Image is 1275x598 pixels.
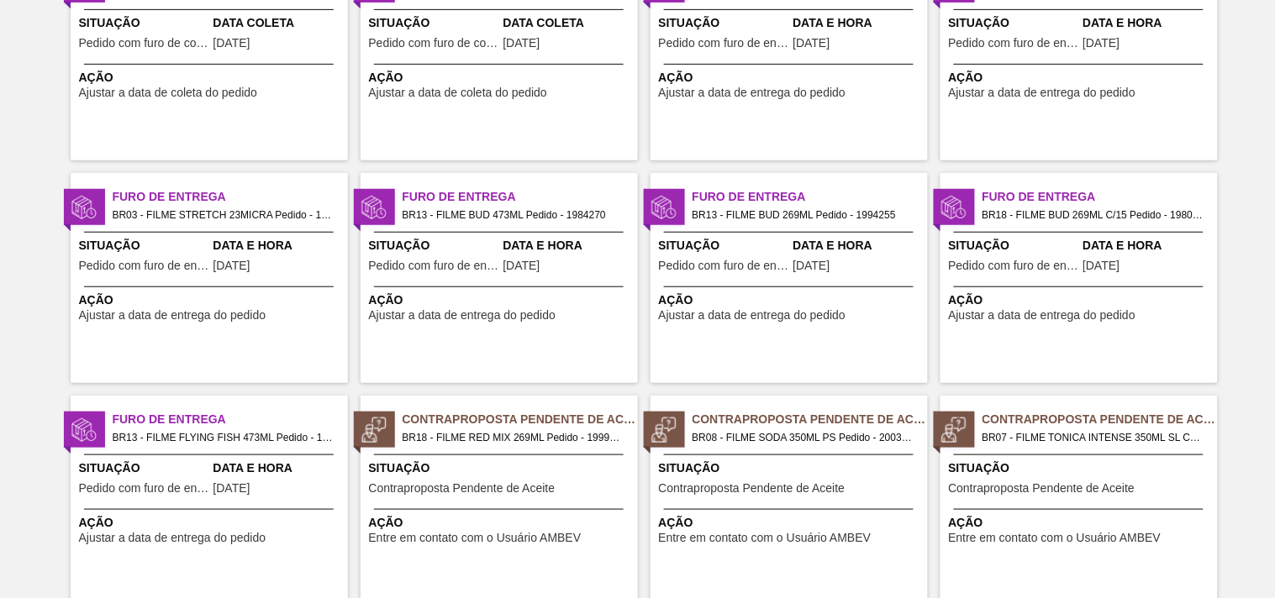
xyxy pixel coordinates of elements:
[659,69,924,87] span: Ação
[693,188,928,206] span: Furo de Entrega
[659,309,846,322] span: Ajustar a data de entrega do pedido
[79,87,258,99] span: Ajustar a data de coleta do pedido
[659,37,789,50] span: Pedido com furo de entrega
[403,411,638,428] span: Contraproposta Pendente de Aceite
[941,417,967,443] img: status
[793,237,924,254] span: Data e Hora
[79,291,344,309] span: Ação
[659,237,789,254] span: Situação
[983,428,1204,447] span: BR07 - FILME TONICA INTENSE 350ML SL C12 Pedido - 1975564
[369,69,634,87] span: Ação
[79,459,209,477] span: Situação
[651,195,677,220] img: status
[949,237,1079,254] span: Situação
[949,459,1214,477] span: Situação
[659,14,789,32] span: Situação
[949,532,1162,544] span: Entre em contato com o Usuário AMBEV
[949,37,1079,50] span: Pedido com furo de entrega
[693,206,914,224] span: BR13 - FILME BUD 269ML Pedido - 1994255
[113,411,348,428] span: Furo de Entrega
[659,482,846,495] span: Contraproposta Pendente de Aceite
[949,14,1079,32] span: Situação
[113,206,335,224] span: BR03 - FILME STRETCH 23MICRA Pedido - 1997784
[949,482,1135,495] span: Contraproposta Pendente de Aceite
[949,87,1136,99] span: Ajustar a data de entrega do pedido
[1083,37,1120,50] span: 01/09/2025,
[403,206,624,224] span: BR13 - FILME BUD 473ML Pedido - 1984270
[503,14,634,32] span: Data Coleta
[213,37,250,50] span: 31/08/2025
[369,532,582,544] span: Entre em contato com o Usuário AMBEV
[213,260,250,272] span: 01/09/2025,
[79,309,266,322] span: Ajustar a data de entrega do pedido
[793,14,924,32] span: Data e Hora
[1083,237,1214,254] span: Data e Hora
[369,514,634,532] span: Ação
[659,260,789,272] span: Pedido com furo de entrega
[693,428,914,447] span: BR08 - FILME SODA 350ML PS Pedido - 2003089
[949,69,1214,87] span: Ação
[113,428,335,447] span: BR13 - FILME FLYING FISH 473ML Pedido - 1972005
[1083,14,1214,32] span: Data e Hora
[693,411,928,428] span: Contraproposta Pendente de Aceite
[79,37,209,50] span: Pedido com furo de coleta
[79,514,344,532] span: Ação
[659,87,846,99] span: Ajustar a data de entrega do pedido
[369,87,548,99] span: Ajustar a data de coleta do pedido
[369,309,556,322] span: Ajustar a data de entrega do pedido
[79,237,209,254] span: Situação
[369,291,634,309] span: Ação
[941,195,967,220] img: status
[369,37,499,50] span: Pedido com furo de coleta
[983,411,1218,428] span: Contraproposta Pendente de Aceite
[213,14,344,32] span: Data Coleta
[79,532,266,544] span: Ajustar a data de entrega do pedido
[71,417,97,443] img: status
[983,188,1218,206] span: Furo de Entrega
[793,37,830,50] span: 31/08/2025,
[949,309,1136,322] span: Ajustar a data de entrega do pedido
[369,237,499,254] span: Situação
[403,428,624,447] span: BR18 - FILME RED MIX 269ML Pedido - 1999661
[503,37,540,50] span: 02/09/2025
[71,195,97,220] img: status
[659,532,872,544] span: Entre em contato com o Usuário AMBEV
[503,237,634,254] span: Data e Hora
[369,459,634,477] span: Situação
[659,514,924,532] span: Ação
[949,291,1214,309] span: Ação
[659,291,924,309] span: Ação
[403,188,638,206] span: Furo de Entrega
[79,14,209,32] span: Situação
[79,260,209,272] span: Pedido com furo de entrega
[213,237,344,254] span: Data e Hora
[503,260,540,272] span: 02/09/2025,
[213,459,344,477] span: Data e Hora
[651,417,677,443] img: status
[659,459,924,477] span: Situação
[949,514,1214,532] span: Ação
[369,14,499,32] span: Situação
[369,260,499,272] span: Pedido com furo de entrega
[213,482,250,495] span: 22/07/2025,
[361,195,387,220] img: status
[1083,260,1120,272] span: 01/09/2025,
[79,482,209,495] span: Pedido com furo de entrega
[793,260,830,272] span: 02/09/2025,
[369,482,556,495] span: Contraproposta Pendente de Aceite
[79,69,344,87] span: Ação
[113,188,348,206] span: Furo de Entrega
[949,260,1079,272] span: Pedido com furo de entrega
[983,206,1204,224] span: BR18 - FILME BUD 269ML C/15 Pedido - 1980569
[361,417,387,443] img: status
